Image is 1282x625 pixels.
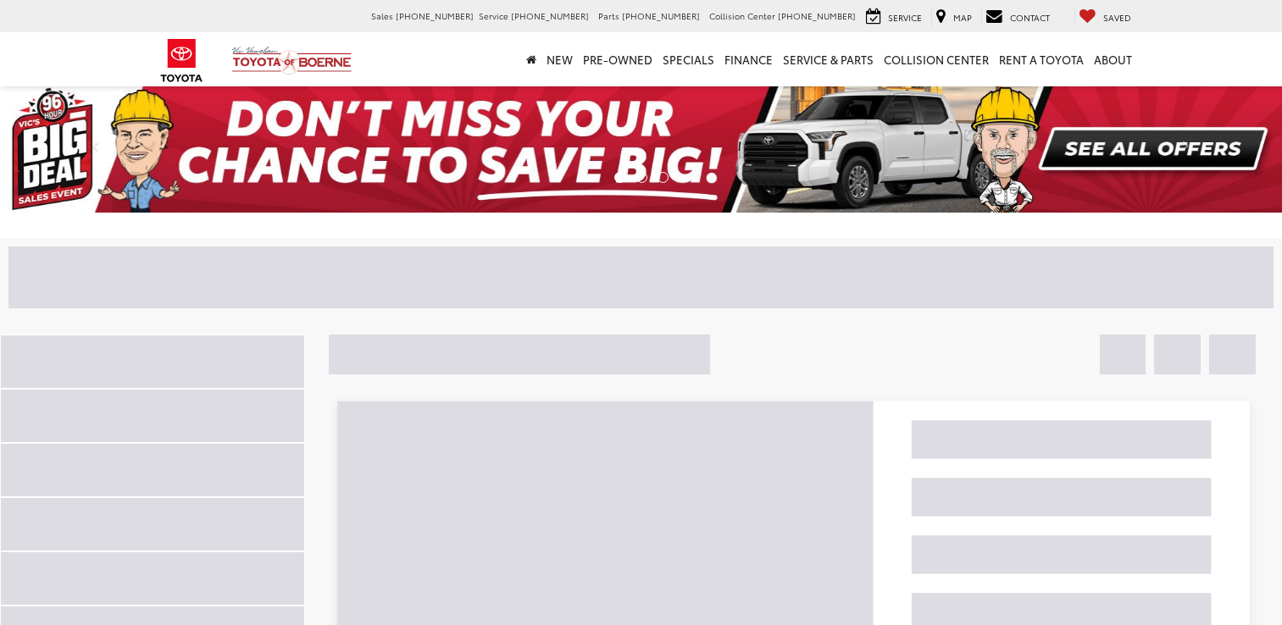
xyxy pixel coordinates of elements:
span: [PHONE_NUMBER] [511,9,589,22]
span: Contact [1010,11,1050,24]
span: Parts [598,9,619,22]
a: Pre-Owned [578,32,658,86]
a: Contact [981,8,1054,26]
a: Home [521,32,541,86]
span: Sales [371,9,393,22]
span: Service [479,9,508,22]
span: Saved [1103,11,1131,24]
span: [PHONE_NUMBER] [778,9,856,22]
a: New [541,32,578,86]
a: Specials [658,32,719,86]
a: Map [931,8,976,26]
span: [PHONE_NUMBER] [396,9,474,22]
img: Vic Vaughan Toyota of Boerne [231,46,352,75]
span: Service [888,11,922,24]
img: Toyota [150,33,214,88]
a: About [1089,32,1137,86]
a: Rent a Toyota [994,32,1089,86]
span: Map [953,11,972,24]
a: Service & Parts: Opens in a new tab [778,32,879,86]
span: [PHONE_NUMBER] [622,9,700,22]
a: Collision Center [879,32,994,86]
a: Finance [719,32,778,86]
a: My Saved Vehicles [1074,8,1135,26]
span: Collision Center [709,9,775,22]
a: Service [862,8,926,26]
